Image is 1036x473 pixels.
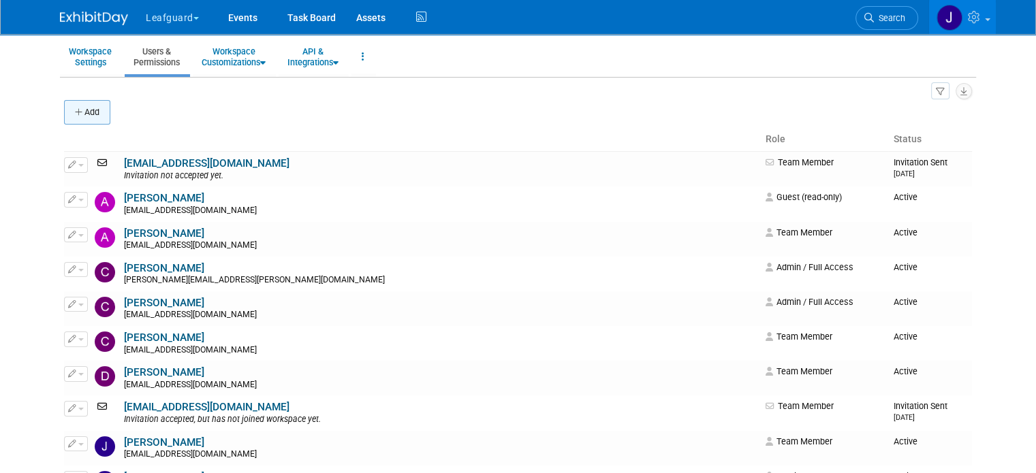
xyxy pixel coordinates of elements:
span: Active [894,366,917,376]
a: [PERSON_NAME] [124,227,204,240]
span: Active [894,262,917,272]
a: [PERSON_NAME] [124,331,204,344]
span: Guest (read-only) [766,192,842,202]
img: ExhibitDay [60,12,128,25]
div: [EMAIL_ADDRESS][DOMAIN_NAME] [124,345,757,356]
th: Status [888,128,972,151]
a: Users &Permissions [125,40,189,74]
div: [EMAIL_ADDRESS][DOMAIN_NAME] [124,310,757,321]
a: [EMAIL_ADDRESS][DOMAIN_NAME] [124,157,289,169]
div: [PERSON_NAME][EMAIL_ADDRESS][PERSON_NAME][DOMAIN_NAME] [124,275,757,286]
span: Active [894,227,917,238]
img: Chris Jarvis [95,262,115,282]
span: Active [894,331,917,342]
span: Active [894,436,917,446]
span: Team Member [766,401,834,411]
a: [EMAIL_ADDRESS][DOMAIN_NAME] [124,401,289,413]
div: [EMAIL_ADDRESS][DOMAIN_NAME] [124,449,757,460]
div: [EMAIL_ADDRESS][DOMAIN_NAME] [124,240,757,251]
small: [DATE] [894,413,915,422]
span: Admin / Full Access [766,297,853,307]
span: Team Member [766,157,834,167]
span: Invitation Sent [894,157,947,178]
button: Add [64,100,110,125]
span: Invitation Sent [894,401,947,422]
img: Colleen Kenney [95,331,115,352]
span: Team Member [766,331,832,342]
img: David Krajnak [95,366,115,387]
div: [EMAIL_ADDRESS][DOMAIN_NAME] [124,380,757,391]
span: Search [874,13,905,23]
span: Active [894,297,917,307]
a: WorkspaceSettings [60,40,121,74]
a: WorkspaceCustomizations [193,40,274,74]
a: [PERSON_NAME] [124,436,204,448]
img: Clayton Stackpole [95,297,115,317]
a: [PERSON_NAME] [124,366,204,378]
div: [EMAIL_ADDRESS][DOMAIN_NAME] [124,206,757,216]
img: Alfiatu Kamara [95,192,115,212]
div: Invitation accepted, but has not joined workspace yet. [124,414,757,425]
img: Jonathan Zargo [937,5,962,31]
span: Admin / Full Access [766,262,853,272]
a: Search [856,6,918,30]
th: Role [760,128,888,151]
img: Arlene Duncan [95,227,115,248]
span: Team Member [766,227,832,238]
a: [PERSON_NAME] [124,297,204,309]
span: Team Member [766,366,832,376]
span: Team Member [766,436,832,446]
small: [DATE] [894,169,915,178]
a: API &Integrations [279,40,347,74]
img: Joey Egbert [95,436,115,457]
span: Active [894,192,917,202]
a: [PERSON_NAME] [124,192,204,204]
div: Invitation not accepted yet. [124,171,757,182]
a: [PERSON_NAME] [124,262,204,274]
